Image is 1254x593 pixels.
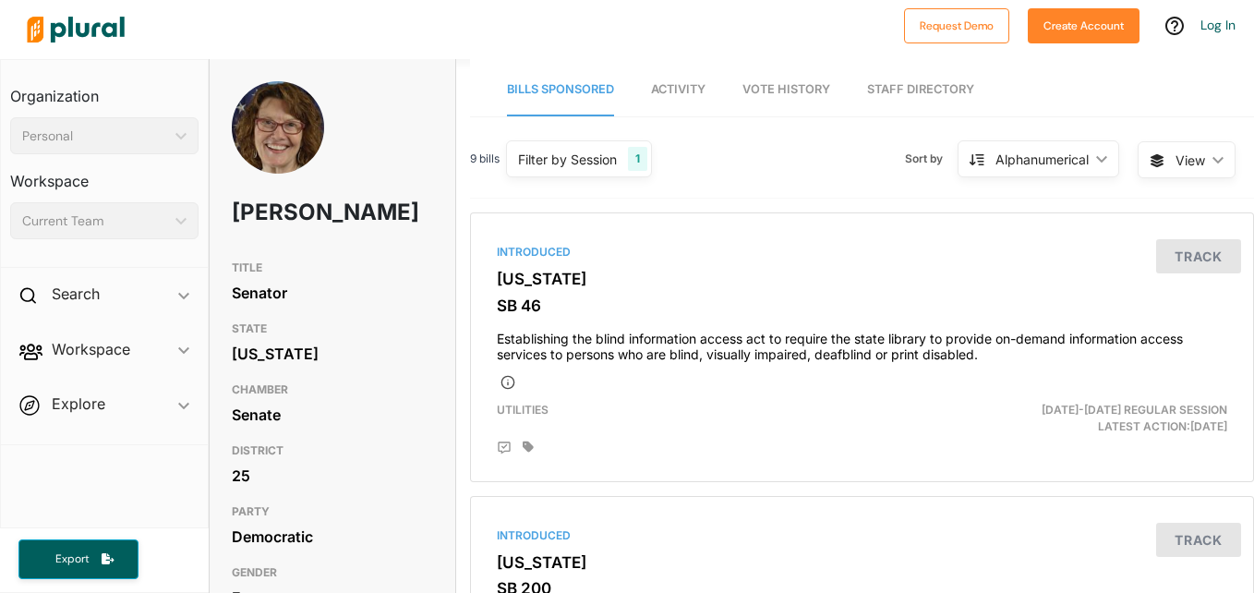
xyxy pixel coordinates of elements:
[1042,403,1227,417] span: [DATE]-[DATE] Regular Session
[232,379,433,401] h3: CHAMBER
[507,64,614,116] a: Bills Sponsored
[1176,151,1205,170] span: View
[232,462,433,490] div: 25
[867,64,974,116] a: Staff Directory
[22,212,168,231] div: Current Team
[497,322,1227,363] h4: Establishing the blind information access act to require the state library to provide on-demand i...
[904,15,1009,34] a: Request Demo
[232,501,433,523] h3: PARTY
[497,244,1227,260] div: Introduced
[18,539,139,579] button: Export
[904,8,1009,43] button: Request Demo
[232,562,433,584] h3: GENDER
[497,270,1227,288] h3: [US_STATE]
[232,340,433,368] div: [US_STATE]
[523,441,534,454] div: Add tags
[628,147,647,171] div: 1
[1028,15,1139,34] a: Create Account
[232,523,433,551] div: Democratic
[651,64,705,116] a: Activity
[497,403,549,417] span: Utilities
[1028,8,1139,43] button: Create Account
[742,64,830,116] a: Vote History
[232,401,433,429] div: Senate
[1156,523,1241,557] button: Track
[742,82,830,96] span: Vote History
[10,154,199,195] h3: Workspace
[42,551,102,567] span: Export
[232,81,324,216] img: Headshot of Mary Ware
[988,402,1241,435] div: Latest Action: [DATE]
[232,440,433,462] h3: DISTRICT
[507,82,614,96] span: Bills Sponsored
[52,284,100,304] h2: Search
[1156,239,1241,273] button: Track
[497,296,1227,315] h3: SB 46
[10,69,199,110] h3: Organization
[995,150,1089,169] div: Alphanumerical
[497,553,1227,572] h3: [US_STATE]
[232,318,433,340] h3: STATE
[905,151,958,167] span: Sort by
[1200,17,1236,33] a: Log In
[22,127,168,146] div: Personal
[470,151,500,167] span: 9 bills
[232,257,433,279] h3: TITLE
[497,441,512,455] div: Add Position Statement
[232,185,353,240] h1: [PERSON_NAME]
[651,82,705,96] span: Activity
[497,527,1227,544] div: Introduced
[518,150,617,169] div: Filter by Session
[232,279,433,307] div: Senator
